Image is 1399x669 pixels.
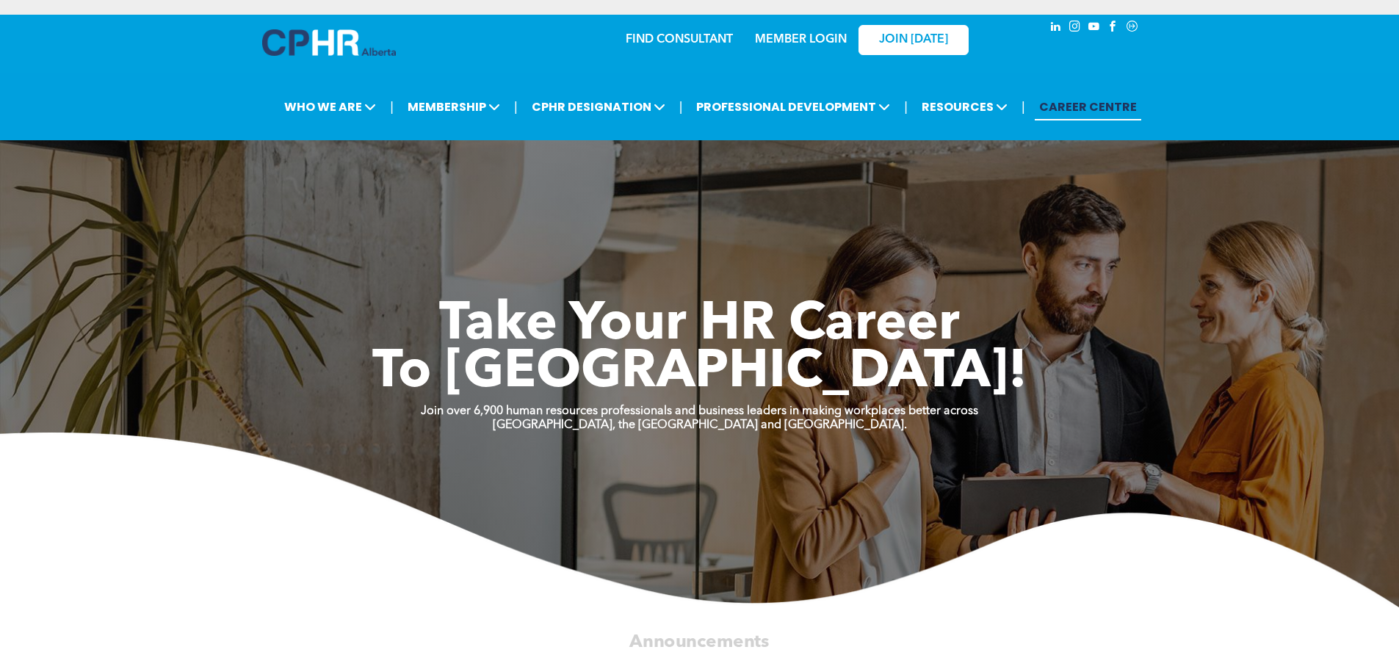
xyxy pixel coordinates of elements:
span: JOIN [DATE] [879,33,948,47]
a: FIND CONSULTANT [626,34,733,46]
span: PROFESSIONAL DEVELOPMENT [692,93,894,120]
span: Announcements [629,633,769,651]
li: | [679,92,683,122]
a: facebook [1105,18,1121,38]
span: CPHR DESIGNATION [527,93,670,120]
span: Take Your HR Career [439,299,960,352]
a: linkedin [1048,18,1064,38]
strong: Join over 6,900 human resources professionals and business leaders in making workplaces better ac... [421,405,978,417]
a: youtube [1086,18,1102,38]
span: To [GEOGRAPHIC_DATA]! [372,347,1027,399]
li: | [1022,92,1025,122]
a: Social network [1124,18,1140,38]
li: | [390,92,394,122]
a: instagram [1067,18,1083,38]
a: CAREER CENTRE [1035,93,1141,120]
span: WHO WE ARE [280,93,380,120]
li: | [514,92,518,122]
img: A blue and white logo for cp alberta [262,29,396,56]
strong: [GEOGRAPHIC_DATA], the [GEOGRAPHIC_DATA] and [GEOGRAPHIC_DATA]. [493,419,907,431]
a: JOIN [DATE] [858,25,969,55]
a: MEMBER LOGIN [755,34,847,46]
span: MEMBERSHIP [403,93,505,120]
li: | [904,92,908,122]
span: RESOURCES [917,93,1012,120]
